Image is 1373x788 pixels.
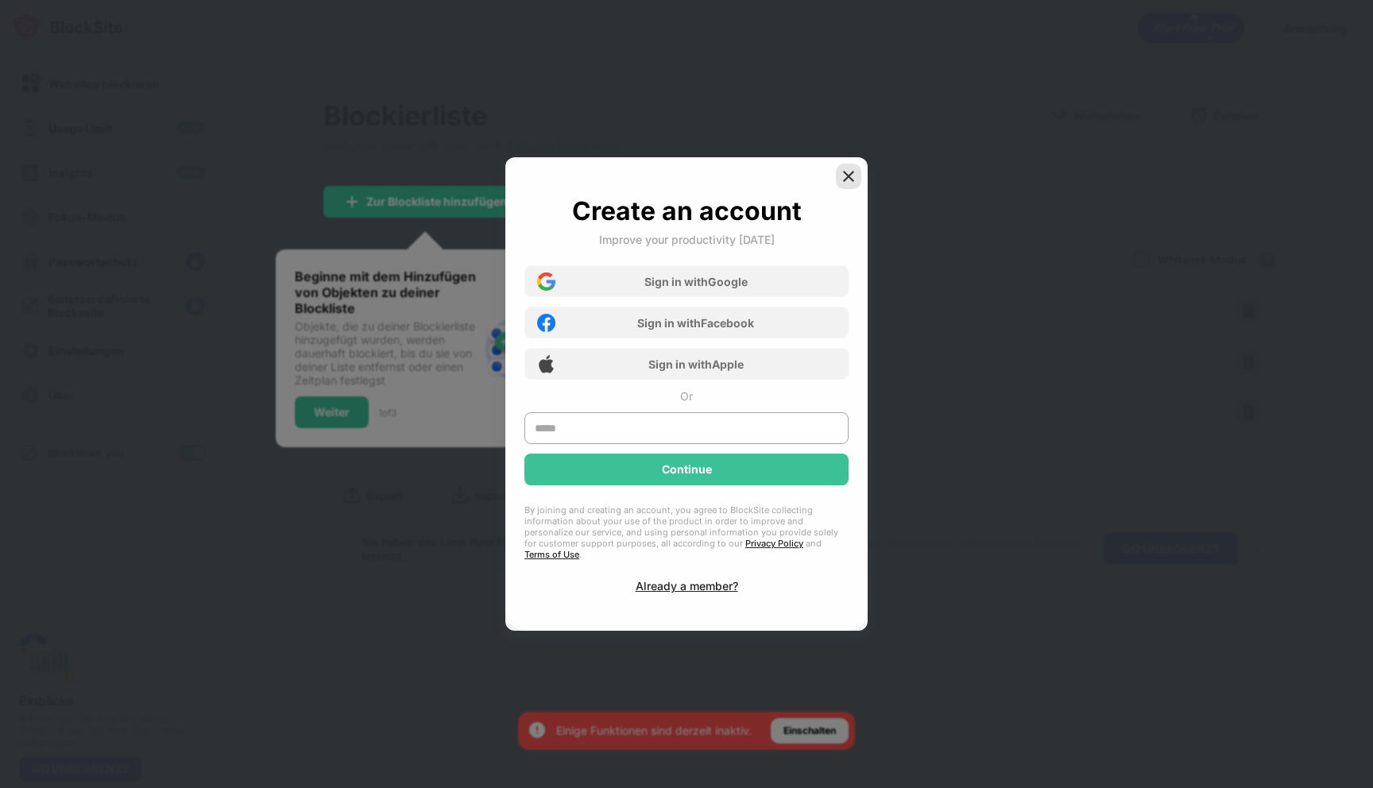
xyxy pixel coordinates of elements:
[599,233,775,246] div: Improve your productivity [DATE]
[680,389,693,403] div: Or
[537,355,555,373] img: apple-icon.png
[648,357,744,371] div: Sign in with Apple
[524,549,579,560] a: Terms of Use
[636,579,738,593] div: Already a member?
[662,463,712,476] div: Continue
[644,275,748,288] div: Sign in with Google
[524,504,849,560] div: By joining and creating an account, you agree to BlockSite collecting information about your use ...
[745,538,803,549] a: Privacy Policy
[537,314,555,332] img: facebook-icon.png
[637,316,754,330] div: Sign in with Facebook
[537,272,555,291] img: google-icon.png
[572,195,802,226] div: Create an account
